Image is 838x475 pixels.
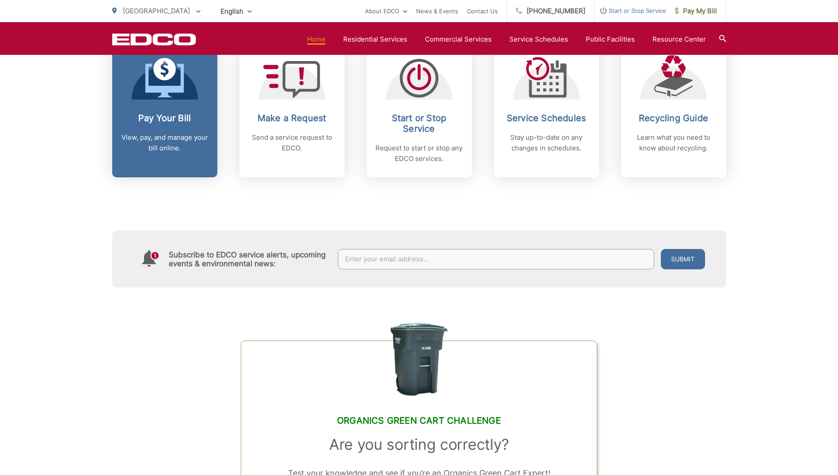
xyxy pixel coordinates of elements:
[214,4,258,19] span: English
[509,34,568,45] a: Service Schedules
[503,132,590,153] p: Stay up-to-date on any changes in schedules.
[467,6,498,16] a: Contact Us
[425,34,492,45] a: Commercial Services
[343,34,407,45] a: Residential Services
[416,6,458,16] a: News & Events
[586,34,635,45] a: Public Facilities
[248,132,336,153] p: Send a service request to EDCO.
[365,6,407,16] a: About EDCO
[630,132,717,153] p: Learn what you need to know about recycling.
[248,113,336,123] h2: Make a Request
[503,113,590,123] h2: Service Schedules
[375,143,463,164] p: Request to start or stop any EDCO services.
[621,42,726,177] a: Recycling Guide Learn what you need to know about recycling.
[121,132,209,153] p: View, pay, and manage your bill online.
[169,250,330,268] h4: Subscribe to EDCO service alerts, upcoming events & environmental news:
[652,34,706,45] a: Resource Center
[112,33,196,46] a: EDCD logo. Return to the homepage.
[661,249,705,269] button: Submit
[675,6,717,16] span: Pay My Bill
[375,113,463,134] h2: Start or Stop Service
[307,34,326,45] a: Home
[494,42,599,177] a: Service Schedules Stay up-to-date on any changes in schedules.
[630,113,717,123] h2: Recycling Guide
[239,42,345,177] a: Make a Request Send a service request to EDCO.
[263,436,574,453] h3: Are you sorting correctly?
[121,113,209,123] h2: Pay Your Bill
[123,7,190,15] span: [GEOGRAPHIC_DATA]
[338,249,654,269] input: Enter your email address...
[263,415,574,426] h2: Organics Green Cart Challenge
[112,42,217,177] a: Pay Your Bill View, pay, and manage your bill online.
